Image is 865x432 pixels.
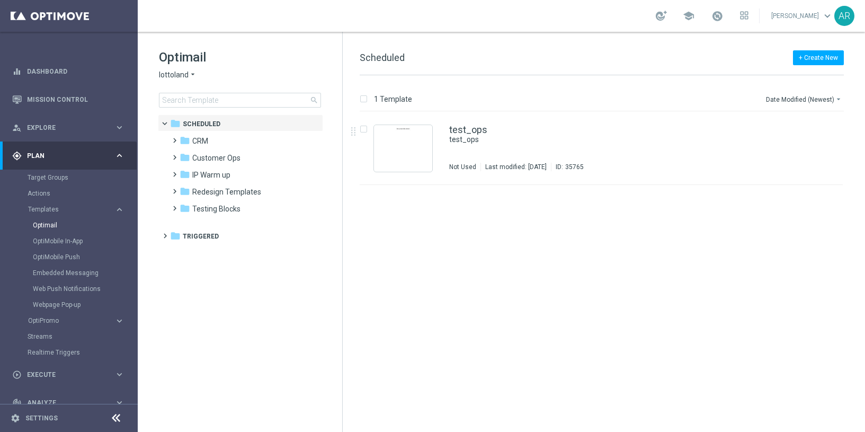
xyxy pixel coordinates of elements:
div: OptiMobile In-App [33,233,137,249]
span: Testing Blocks [192,204,240,214]
button: Date Modified (Newest)arrow_drop_down [765,93,844,105]
button: play_circle_outline Execute keyboard_arrow_right [12,371,125,379]
span: Execute [27,372,114,378]
a: test_ops [449,125,487,135]
img: 35765.jpeg [377,128,430,169]
a: Webpage Pop-up [33,301,110,309]
div: Streams [28,329,137,345]
i: keyboard_arrow_right [114,205,124,215]
a: test_ops [449,135,774,145]
div: Plan [12,151,114,161]
h1: Optimail [159,49,321,66]
div: OptiPromo [28,313,137,329]
button: Mission Control [12,95,125,104]
div: Explore [12,123,114,133]
i: keyboard_arrow_right [114,122,124,133]
span: IP Warm up [192,170,230,180]
button: Templates keyboard_arrow_right [28,205,125,214]
span: Redesign Templates [192,187,261,197]
a: Streams [28,332,110,341]
i: folder [180,169,190,180]
div: Mission Control [12,85,124,113]
div: Press SPACE to select this row. [349,112,863,185]
div: Web Push Notifications [33,281,137,297]
a: OptiMobile Push [33,253,110,261]
a: Mission Control [27,85,124,113]
div: OptiMobile Push [33,249,137,265]
button: lottoland arrow_drop_down [159,70,197,80]
div: Execute [12,370,114,380]
span: Scheduled [183,119,220,129]
input: Search Template [159,93,321,108]
button: track_changes Analyze keyboard_arrow_right [12,399,125,407]
div: Embedded Messaging [33,265,137,281]
div: Optimail [33,217,137,233]
i: keyboard_arrow_right [114,316,124,326]
div: Templates [28,206,114,213]
span: lottoland [159,70,189,80]
a: Dashboard [27,57,124,85]
i: keyboard_arrow_right [114,151,124,161]
a: Actions [28,189,110,198]
a: Optimail [33,221,110,230]
i: folder [180,186,190,197]
i: equalizer [12,67,22,76]
i: gps_fixed [12,151,22,161]
i: keyboard_arrow_right [114,398,124,408]
span: keyboard_arrow_down [822,10,833,22]
span: Triggered [183,232,219,241]
div: Not Used [449,163,476,171]
a: Embedded Messaging [33,269,110,277]
span: CRM [192,136,208,146]
i: arrow_drop_down [189,70,197,80]
span: search [310,96,318,104]
div: Realtime Triggers [28,345,137,360]
span: Customer Ops [192,153,240,163]
div: AR [834,6,854,26]
span: Analyze [27,400,114,406]
i: folder [180,203,190,214]
span: Explore [27,125,114,131]
i: folder [180,135,190,146]
button: OptiPromo keyboard_arrow_right [28,316,125,325]
div: Target Groups [28,170,137,186]
div: Dashboard [12,57,124,85]
button: equalizer Dashboard [12,67,125,76]
button: + Create New [793,50,844,65]
i: track_changes [12,398,22,408]
button: person_search Explore keyboard_arrow_right [12,124,125,132]
div: test_ops [449,135,798,145]
span: Plan [27,153,114,159]
div: ID: [551,163,584,171]
div: Webpage Pop-up [33,297,137,313]
div: Last modified: [DATE] [481,163,551,171]
a: OptiMobile In-App [33,237,110,245]
i: keyboard_arrow_right [114,369,124,380]
span: OptiPromo [28,318,104,324]
span: Scheduled [360,52,405,63]
button: gps_fixed Plan keyboard_arrow_right [12,152,125,160]
i: settings [11,413,20,423]
a: Realtime Triggers [28,348,110,357]
div: Templates [28,201,137,313]
i: folder [170,231,181,241]
span: Templates [28,206,104,213]
div: OptiPromo [28,318,114,324]
i: arrow_drop_down [834,95,843,103]
span: school [683,10,694,22]
a: Target Groups [28,173,110,182]
a: Settings [25,415,58,421]
div: Analyze [12,398,114,408]
i: person_search [12,123,22,133]
div: Actions [28,186,137,201]
a: Web Push Notifications [33,285,110,293]
div: 35765 [565,163,584,171]
p: 1 Template [374,94,412,104]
